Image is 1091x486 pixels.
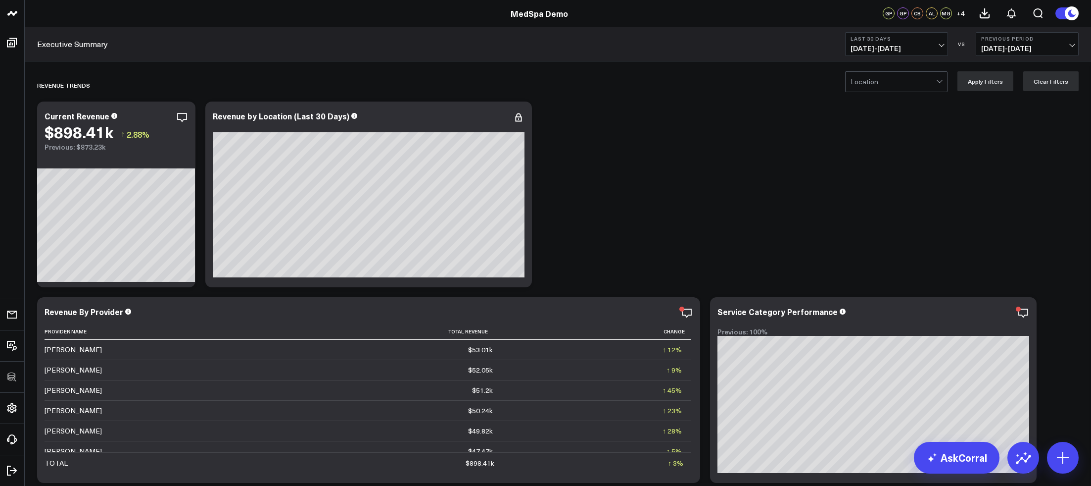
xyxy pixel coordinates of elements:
a: Executive Summary [37,39,108,50]
div: CB [911,7,923,19]
span: [DATE] - [DATE] [981,45,1073,53]
b: Previous Period [981,36,1073,42]
div: ↑ 9% [666,365,682,375]
th: Provider Name [45,324,143,340]
button: Apply Filters [957,71,1013,91]
div: VS [953,41,971,47]
div: [PERSON_NAME] [45,345,102,355]
span: + 4 [956,10,965,17]
div: Previous: 100% [717,328,1029,336]
div: $53.01k [468,345,493,355]
div: MG [940,7,952,19]
div: ↑ 45% [663,385,682,395]
div: ↑ 3% [668,458,683,468]
button: Clear Filters [1023,71,1079,91]
div: Revenue by Location (Last 30 Days) [213,110,349,121]
a: MedSpa Demo [511,8,568,19]
th: Change [502,324,691,340]
span: ↑ [121,128,125,141]
th: Total Revenue [143,324,502,340]
div: $898.41k [466,458,494,468]
div: $898.41k [45,123,113,141]
div: $47.47k [468,446,493,456]
button: Last 30 Days[DATE]-[DATE] [845,32,948,56]
div: $49.82k [468,426,493,436]
div: ↑ 5% [666,446,682,456]
div: TOTAL [45,458,68,468]
div: [PERSON_NAME] [45,426,102,436]
div: [PERSON_NAME] [45,446,102,456]
div: $50.24k [468,406,493,416]
div: [PERSON_NAME] [45,385,102,395]
div: ↑ 28% [663,426,682,436]
div: GP [883,7,895,19]
div: ↑ 23% [663,406,682,416]
div: Previous: $873.23k [45,143,188,151]
div: Service Category Performance [717,306,838,317]
a: AskCorral [914,442,999,474]
div: $51.2k [472,385,493,395]
span: 2.88% [127,129,149,140]
div: [PERSON_NAME] [45,365,102,375]
div: ↑ 12% [663,345,682,355]
button: Previous Period[DATE]-[DATE] [976,32,1079,56]
span: [DATE] - [DATE] [851,45,943,53]
div: GP [897,7,909,19]
div: Revenue By Provider [45,306,123,317]
div: AL [926,7,938,19]
div: REVENUE TRENDS [37,74,90,97]
div: Current Revenue [45,110,109,121]
button: +4 [954,7,966,19]
b: Last 30 Days [851,36,943,42]
div: $52.05k [468,365,493,375]
div: [PERSON_NAME] [45,406,102,416]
